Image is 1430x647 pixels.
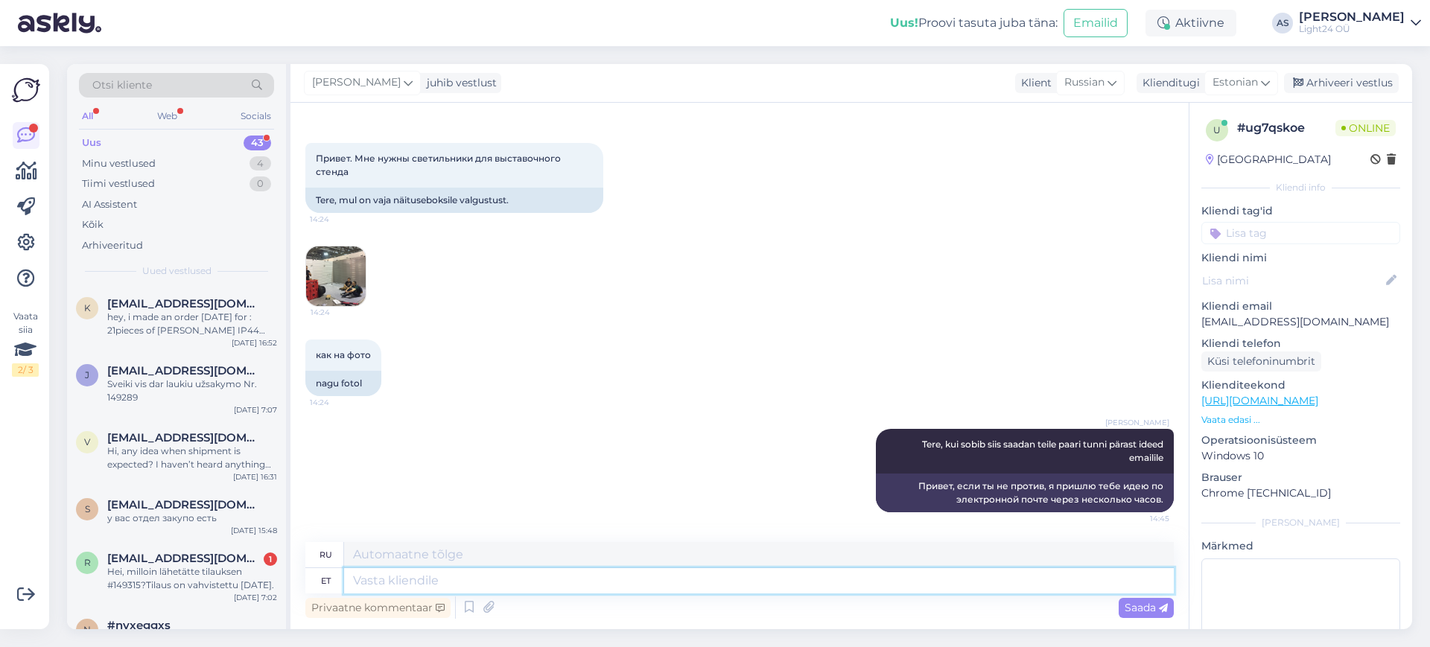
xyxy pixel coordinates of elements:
div: Privaatne kommentaar [305,598,451,618]
div: [DATE] 7:07 [234,404,277,415]
span: s [85,503,90,514]
div: juhib vestlust [421,75,497,91]
div: Kõik [82,217,104,232]
div: [PERSON_NAME] [1299,11,1405,23]
div: Tiimi vestlused [82,176,155,191]
p: Brauser [1201,470,1400,485]
span: Привет. Мне нужны светильники для выставочного стенда [316,153,563,177]
span: Saada [1125,601,1168,614]
div: Uus [82,136,101,150]
span: n [83,624,91,635]
span: Otsi kliente [92,77,152,93]
div: Light24 OÜ [1299,23,1405,35]
div: 0 [250,176,271,191]
span: v [84,436,90,447]
span: vanheiningenruud@gmail.com [107,431,262,444]
div: Kliendi info [1201,181,1400,194]
div: Socials [238,106,274,126]
div: у вас отдел закупо есть [107,511,277,525]
span: Online [1335,120,1396,136]
p: Kliendi tag'id [1201,203,1400,219]
div: et [321,568,331,593]
div: Vaata siia [12,310,39,377]
div: ru [320,542,332,567]
p: Kliendi nimi [1201,250,1400,266]
div: 43 [244,136,271,150]
div: Tere, mul on vaja näituseboksile valgustust. [305,188,603,213]
span: k [84,302,91,313]
span: Estonian [1213,74,1258,91]
p: Klienditeekond [1201,377,1400,393]
div: Minu vestlused [82,156,156,171]
span: ritvaleinonen@hotmail.com [107,552,262,565]
div: Proovi tasuta juba täna: [890,14,1058,32]
span: Russian [1064,74,1105,91]
p: Chrome [TECHNICAL_ID] [1201,485,1400,501]
div: Привет, если ты не против, я пришлю тебе идею по электронной почте через несколько часов. [876,474,1174,512]
div: Klient [1015,75,1052,91]
img: Attachment [306,246,366,306]
div: [DATE] 7:02 [234,592,277,603]
div: Sveiki vis dar laukiu užsakymo Nr. 149289 [107,377,277,404]
input: Lisa nimi [1202,272,1383,289]
div: 1 [264,552,277,566]
span: 14:24 [311,307,366,318]
div: Arhiveeri vestlus [1284,73,1399,93]
span: j [85,369,89,380]
span: r [84,557,91,568]
div: nagu fotol [305,371,381,396]
div: hey, i made an order [DATE] for : 21pieces of [PERSON_NAME] IP44 Black, square lamps We opened th... [107,310,277,337]
span: shahzoda@ovivoelektrik.com.tr [107,498,262,511]
div: Hi, any idea when shipment is expected? I haven’t heard anything yet. Commande n°149638] ([DATE])... [107,444,277,471]
div: AI Assistent [82,197,137,212]
p: Vaata edasi ... [1201,413,1400,427]
div: [DATE] 16:31 [233,471,277,482]
span: 14:24 [310,397,366,408]
span: #nyxeggxs [107,619,171,632]
span: kuninkaantie752@gmail.com [107,297,262,310]
span: 14:24 [310,214,366,225]
div: [PERSON_NAME] [1201,516,1400,529]
div: [GEOGRAPHIC_DATA] [1206,152,1331,168]
p: Windows 10 [1201,448,1400,464]
div: Küsi telefoninumbrit [1201,351,1321,372]
div: Hei, milloin lähetätte tilauksen #149315?Tilaus on vahvistettu [DATE]. [107,565,277,592]
img: Askly Logo [12,76,40,104]
span: [PERSON_NAME] [312,74,401,91]
p: Kliendi telefon [1201,336,1400,351]
div: Aktiivne [1145,10,1236,36]
span: Uued vestlused [142,264,212,278]
p: Kliendi email [1201,299,1400,314]
p: [EMAIL_ADDRESS][DOMAIN_NAME] [1201,314,1400,330]
span: u [1213,124,1221,136]
p: Märkmed [1201,538,1400,554]
div: Arhiveeritud [82,238,143,253]
button: Emailid [1064,9,1128,37]
input: Lisa tag [1201,222,1400,244]
span: justmisius@gmail.com [107,364,262,377]
div: All [79,106,96,126]
div: 4 [250,156,271,171]
span: как на фото [316,349,371,360]
p: Operatsioonisüsteem [1201,433,1400,448]
div: [DATE] 15:48 [231,525,277,536]
div: # ug7qskoe [1237,119,1335,137]
b: Uus! [890,16,918,30]
a: [PERSON_NAME]Light24 OÜ [1299,11,1421,35]
div: AS [1272,13,1293,34]
span: 14:45 [1113,513,1169,524]
div: 2 / 3 [12,363,39,377]
span: Tere, kui sobib siis saadan teile paari tunni pärast ideed emailile [922,439,1168,463]
span: [PERSON_NAME] [1105,417,1169,428]
div: [DATE] 16:52 [232,337,277,348]
div: Klienditugi [1137,75,1200,91]
div: Web [154,106,180,126]
a: [URL][DOMAIN_NAME] [1201,394,1318,407]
